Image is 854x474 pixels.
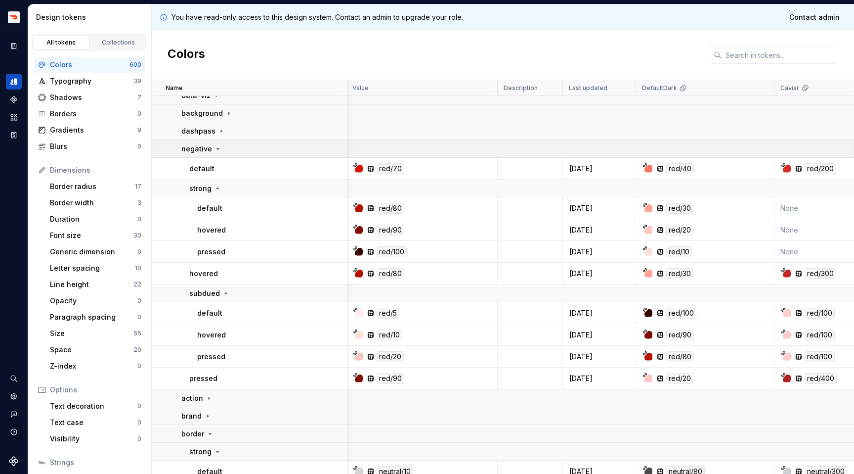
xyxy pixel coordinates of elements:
div: red/80 [377,268,404,279]
a: Settings [6,388,22,404]
a: Opacity0 [46,293,145,309]
a: Size55 [46,326,145,341]
a: Text case0 [46,415,145,430]
div: Design tokens [36,12,147,22]
a: Line height22 [46,277,145,292]
div: red/10 [666,246,692,257]
a: Documentation [6,38,22,54]
div: 3 [137,199,141,207]
div: Shadows [50,93,137,102]
span: Contact admin [789,12,840,22]
p: dashpass [181,126,215,136]
p: negative [181,144,212,154]
h2: Colors [168,46,205,64]
p: strong [189,447,212,457]
div: Contact support [6,406,22,422]
div: Font size [50,231,133,240]
div: [DATE] [563,225,635,235]
div: Strings [50,458,141,468]
div: red/300 [805,268,836,279]
div: Border radius [50,182,135,191]
div: 0 [137,110,141,118]
div: Typography [50,76,133,86]
a: Typography39 [34,73,145,89]
p: pressed [197,352,225,362]
a: Paragraph spacing0 [46,309,145,325]
div: red/30 [666,268,693,279]
div: Components [6,92,22,107]
a: Font size30 [46,228,145,243]
div: red/30 [666,203,693,214]
div: Options [50,385,141,395]
p: You have read-only access to this design system. Contact an admin to upgrade your role. [171,12,463,22]
a: Z-index0 [46,358,145,374]
div: Text decoration [50,401,137,411]
div: red/100 [666,308,696,319]
p: background [181,108,223,118]
div: red/100 [377,246,407,257]
div: [DATE] [563,164,635,174]
div: red/80 [666,351,694,362]
div: red/20 [666,373,693,384]
div: 55 [133,330,141,337]
div: 0 [137,142,141,150]
div: red/80 [377,203,404,214]
div: Text case [50,418,137,427]
div: 0 [137,435,141,443]
div: red/90 [377,373,404,384]
div: 0 [137,402,141,410]
div: [DATE] [563,203,635,213]
p: Caviar [780,84,799,92]
a: Letter spacing10 [46,260,145,276]
div: [DATE] [563,330,635,340]
a: Assets [6,109,22,125]
p: action [181,393,203,403]
a: Generic dimension0 [46,244,145,260]
a: Blurs0 [34,139,145,154]
div: Opacity [50,296,137,306]
div: red/200 [805,163,836,174]
div: Paragraph spacing [50,312,137,322]
p: hovered [197,225,226,235]
div: Letter spacing [50,263,135,273]
input: Search in tokens... [722,46,838,64]
a: Visibility0 [46,431,145,447]
div: Colors [50,60,129,70]
div: Blurs [50,142,137,151]
div: [DATE] [563,247,635,257]
div: 0 [137,297,141,305]
a: Border radius17 [46,179,145,194]
a: Border width3 [46,195,145,211]
p: Name [166,84,183,92]
a: Supernova Logo [9,456,19,466]
a: Gradients9 [34,122,145,138]
div: Storybook stories [6,127,22,143]
div: 9 [137,126,141,134]
button: Search ⌘K [6,371,22,386]
a: Shadows7 [34,90,145,105]
a: Contact admin [783,8,846,26]
div: [DATE] [563,308,635,318]
div: 30 [133,232,141,239]
p: pressed [197,247,225,257]
div: red/20 [377,351,404,362]
a: Colors600 [34,57,145,73]
div: 0 [137,248,141,256]
p: DefaultDark [642,84,677,92]
p: default [197,203,222,213]
div: Visibility [50,434,137,444]
div: Dimensions [50,165,141,175]
p: Description [504,84,538,92]
a: Design tokens [6,74,22,90]
p: Last updated [569,84,607,92]
div: All tokens [37,39,86,47]
div: Z-index [50,361,137,371]
div: Borders [50,109,137,119]
div: red/100 [805,308,835,319]
p: hovered [197,330,226,340]
div: red/20 [666,225,693,236]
